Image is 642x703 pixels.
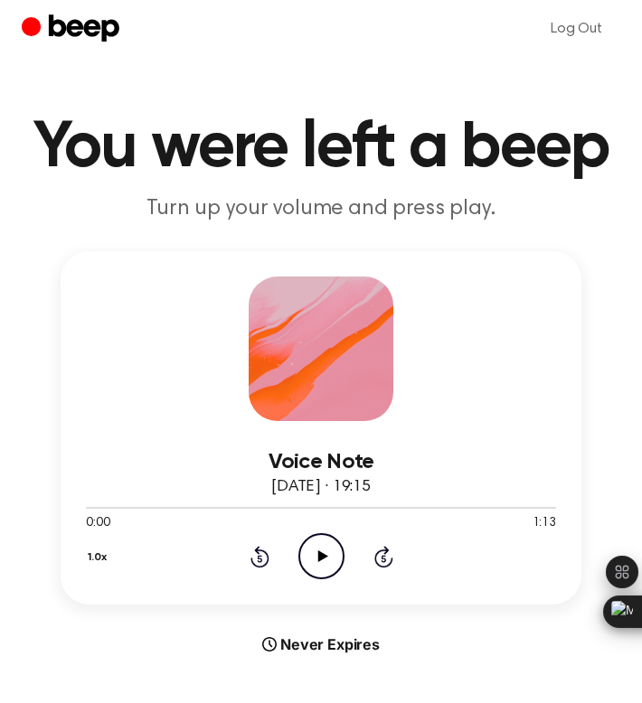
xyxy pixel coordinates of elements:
div: Never Expires [61,633,581,655]
span: 1:13 [533,514,556,533]
button: 1.0x [86,542,114,573]
span: [DATE] · 19:15 [271,479,371,495]
span: 0:00 [86,514,109,533]
p: Turn up your volume and press play. [22,195,620,222]
a: Log Out [533,7,620,51]
a: Beep [22,12,124,47]
h3: Voice Note [86,450,556,474]
h1: You were left a beep [22,116,620,181]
